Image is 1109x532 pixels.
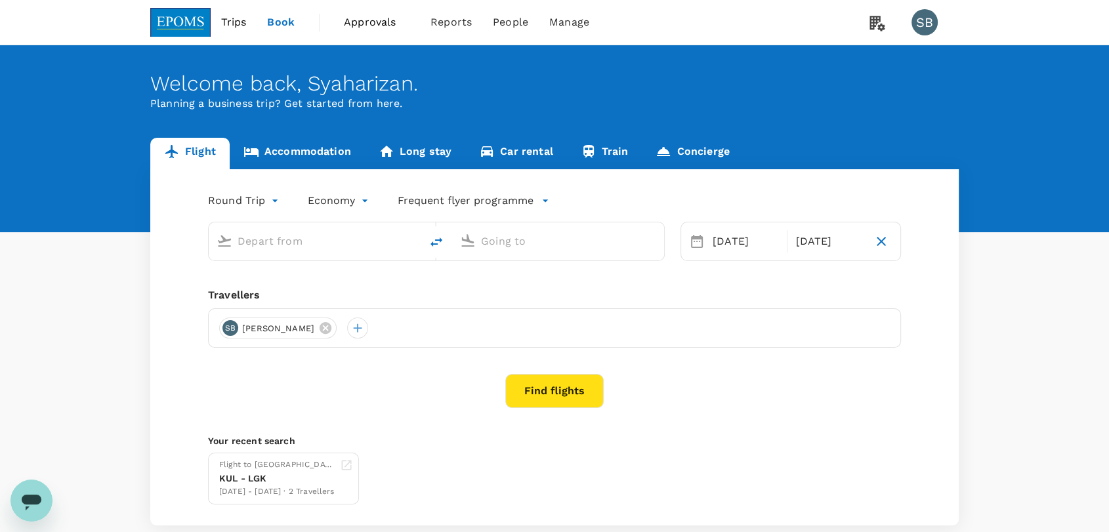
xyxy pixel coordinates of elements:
[505,374,604,408] button: Find flights
[655,239,658,242] button: Open
[642,138,743,169] a: Concierge
[398,193,549,209] button: Frequent flyer programme
[219,317,337,338] div: SB[PERSON_NAME]
[219,472,335,485] div: KUL - LGK
[308,190,371,211] div: Economy
[911,9,938,35] div: SB
[493,14,528,30] span: People
[421,226,452,258] button: delete
[219,485,335,499] div: [DATE] - [DATE] · 2 Travellers
[267,14,295,30] span: Book
[219,459,335,472] div: Flight to [GEOGRAPHIC_DATA]
[208,190,282,211] div: Round Trip
[549,14,589,30] span: Manage
[481,231,637,251] input: Going to
[411,239,414,242] button: Open
[150,8,211,37] img: EPOMS SDN BHD
[465,138,567,169] a: Car rental
[398,193,534,209] p: Frequent flyer programme
[365,138,465,169] a: Long stay
[567,138,642,169] a: Train
[707,228,784,255] div: [DATE]
[150,138,230,169] a: Flight
[238,231,393,251] input: Depart from
[230,138,365,169] a: Accommodation
[221,14,247,30] span: Trips
[150,72,959,96] div: Welcome back , Syaharizan .
[150,96,959,112] p: Planning a business trip? Get started from here.
[222,320,238,336] div: SB
[10,480,52,522] iframe: Button to launch messaging window
[208,287,901,303] div: Travellers
[430,14,472,30] span: Reports
[790,228,867,255] div: [DATE]
[208,434,901,447] p: Your recent search
[234,322,322,335] span: [PERSON_NAME]
[344,14,409,30] span: Approvals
